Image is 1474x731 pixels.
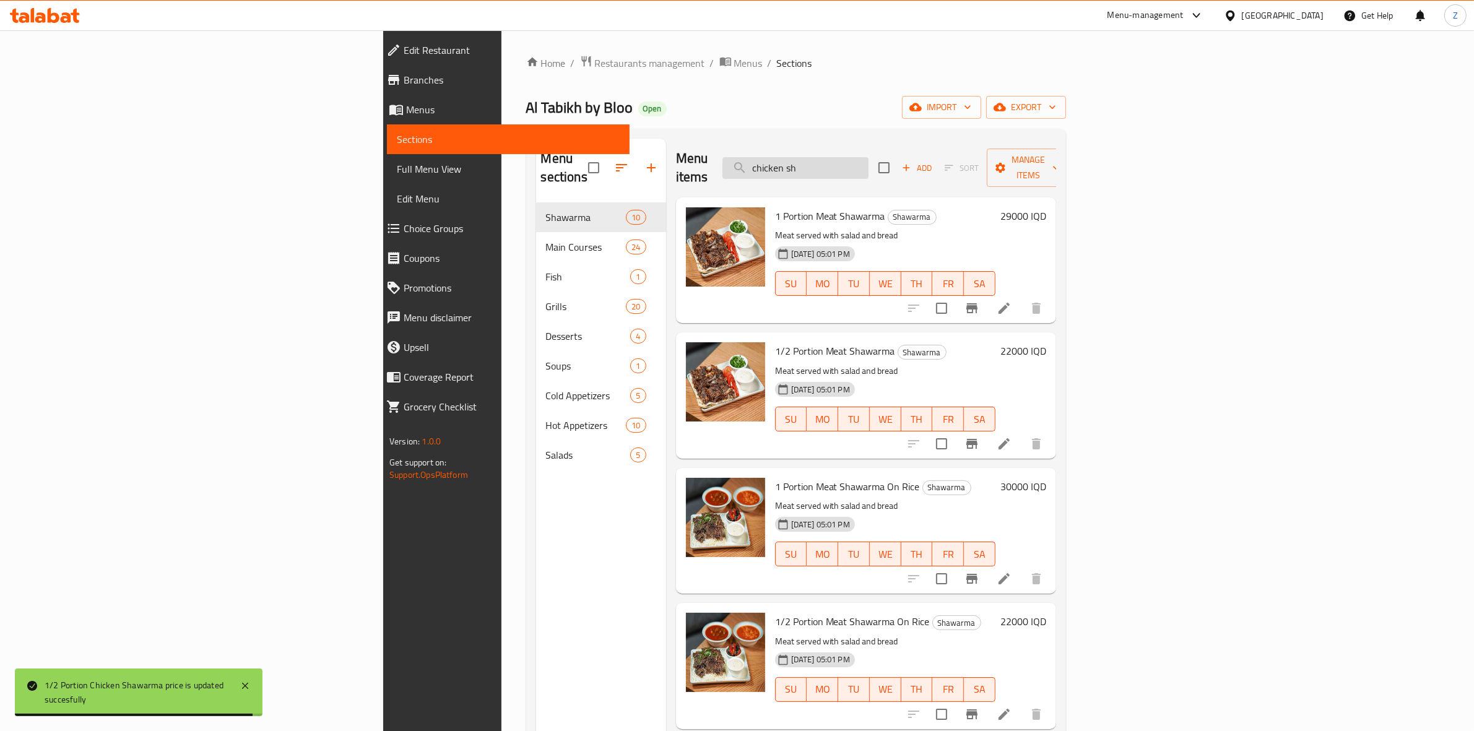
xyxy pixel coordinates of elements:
[775,612,930,631] span: 1/2 Portion Meat Shawarma On Rice
[630,358,646,373] div: items
[997,301,1012,316] a: Edit menu item
[536,202,666,232] div: Shawarma10
[719,55,763,71] a: Menus
[580,55,705,71] a: Restaurants management
[376,95,630,124] a: Menus
[957,293,987,323] button: Branch-specific-item
[932,615,981,630] div: Shawarma
[937,410,959,428] span: FR
[964,407,995,431] button: SA
[888,210,937,225] div: Shawarma
[932,407,964,431] button: FR
[775,363,995,379] p: Meat served with salad and bread
[777,56,812,71] span: Sections
[906,275,928,293] span: TH
[1108,8,1184,23] div: Menu-management
[786,654,855,665] span: [DATE] 05:01 PM
[875,680,896,698] span: WE
[870,407,901,431] button: WE
[969,410,991,428] span: SA
[626,299,646,314] div: items
[1000,342,1046,360] h6: 22000 IQD
[630,269,646,284] div: items
[638,103,667,114] span: Open
[997,571,1012,586] a: Edit menu item
[786,384,855,396] span: [DATE] 05:01 PM
[397,162,620,176] span: Full Menu View
[812,680,833,698] span: MO
[631,360,645,372] span: 1
[626,420,645,431] span: 10
[595,56,705,71] span: Restaurants management
[987,149,1070,187] button: Manage items
[781,545,802,563] span: SU
[906,410,928,428] span: TH
[922,480,971,495] div: Shawarma
[937,158,987,178] span: Select section first
[626,240,646,254] div: items
[843,275,865,293] span: TU
[901,407,933,431] button: TH
[870,677,901,702] button: WE
[1021,293,1051,323] button: delete
[775,342,895,360] span: 1/2 Portion Meat Shawarma
[546,269,631,284] span: Fish
[912,100,971,115] span: import
[631,271,645,283] span: 1
[838,542,870,566] button: TU
[775,228,995,243] p: Meat served with salad and bread
[781,680,802,698] span: SU
[389,467,468,483] a: Support.OpsPlatform
[838,407,870,431] button: TU
[807,542,838,566] button: MO
[631,390,645,402] span: 5
[626,301,645,313] span: 20
[638,102,667,116] div: Open
[686,478,765,557] img: 1 Portion Meat Shawarma On Rice
[997,707,1012,722] a: Edit menu item
[932,677,964,702] button: FR
[898,345,947,360] div: Shawarma
[775,407,807,431] button: SU
[775,677,807,702] button: SU
[536,321,666,351] div: Desserts4
[676,149,708,186] h2: Menu items
[546,358,631,373] span: Soups
[888,210,936,224] span: Shawarma
[630,329,646,344] div: items
[932,271,964,296] button: FR
[838,271,870,296] button: TU
[631,449,645,461] span: 5
[786,519,855,530] span: [DATE] 05:01 PM
[722,157,869,179] input: search
[630,448,646,462] div: items
[546,388,631,403] span: Cold Appetizers
[546,418,626,433] div: Hot Appetizers
[546,448,631,462] div: Salads
[969,680,991,698] span: SA
[1000,478,1046,495] h6: 30000 IQD
[536,351,666,381] div: Soups1
[536,292,666,321] div: Grills20
[1021,564,1051,594] button: delete
[900,161,934,175] span: Add
[937,275,959,293] span: FR
[404,280,620,295] span: Promotions
[526,93,633,121] span: Al Tabikh by Bloo
[626,241,645,253] span: 24
[387,184,630,214] a: Edit Menu
[812,275,833,293] span: MO
[607,153,636,183] span: Sort sections
[775,542,807,566] button: SU
[397,191,620,206] span: Edit Menu
[986,96,1066,119] button: export
[536,232,666,262] div: Main Courses24
[807,271,838,296] button: MO
[933,616,981,630] span: Shawarma
[389,433,420,449] span: Version:
[630,388,646,403] div: items
[546,299,626,314] span: Grills
[546,329,631,344] div: Desserts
